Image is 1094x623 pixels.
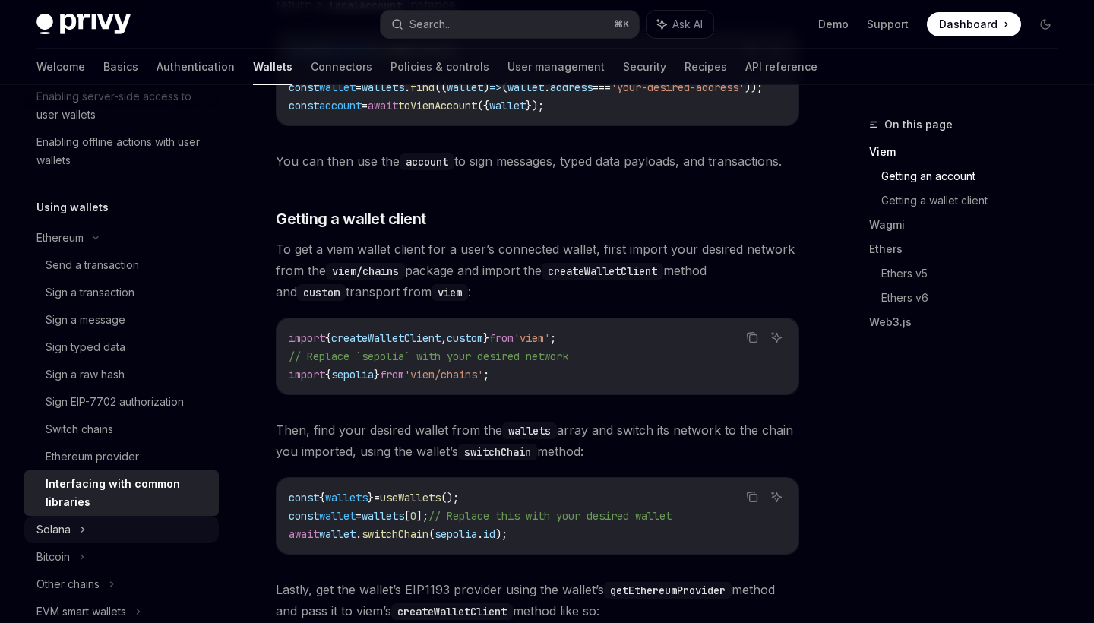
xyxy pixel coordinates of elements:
span: from [489,331,514,345]
div: Send a transaction [46,256,139,274]
a: Ethers [869,237,1070,261]
div: Ethereum [36,229,84,247]
code: createWalletClient [391,603,513,620]
span: === [593,81,611,94]
span: // Replace `sepolia` with your desired network [289,349,568,363]
span: wallets [325,491,368,504]
span: . [404,81,410,94]
a: Sign a message [24,306,219,334]
span: Ask AI [672,17,703,32]
button: Copy the contents from the code block [742,487,762,507]
div: Switch chains [46,420,113,438]
span: ; [550,331,556,345]
span: => [489,81,501,94]
a: Demo [818,17,849,32]
span: const [289,491,319,504]
span: You can then use the to sign messages, typed data payloads, and transactions. [276,150,799,172]
span: useWallets [380,491,441,504]
code: viem [432,284,468,301]
span: ⌘ K [614,18,630,30]
code: wallets [502,422,557,439]
span: ( [501,81,507,94]
a: Security [623,49,666,85]
code: custom [297,284,346,301]
span: . [477,527,483,541]
span: ; [483,368,489,381]
span: . [356,527,362,541]
a: Ethereum provider [24,443,219,470]
span: await [368,99,398,112]
a: Send a transaction [24,251,219,279]
span: const [289,81,319,94]
span: 'viem/chains' [404,368,483,381]
span: wallet [489,99,526,112]
a: Sign EIP-7702 authorization [24,388,219,416]
div: Sign a message [46,311,125,329]
button: Toggle dark mode [1033,12,1058,36]
div: Solana [36,520,71,539]
span: = [356,81,362,94]
a: Getting an account [881,164,1070,188]
span: = [374,491,380,504]
span: wallet [319,81,356,94]
code: account [400,153,454,170]
a: Switch chains [24,416,219,443]
button: Search...⌘K [381,11,638,38]
span: wallet [507,81,544,94]
span: ( [428,527,435,541]
span: 'your-desired-address' [611,81,745,94]
span: wallet [319,527,356,541]
a: Viem [869,140,1070,164]
span: . [544,81,550,94]
div: Sign typed data [46,338,125,356]
span: Then, find your desired wallet from the array and switch its network to the chain you imported, u... [276,419,799,462]
span: To get a viem wallet client for a user’s connected wallet, first import your desired network from... [276,239,799,302]
span: custom [447,331,483,345]
span: 'viem' [514,331,550,345]
span: wallets [362,509,404,523]
span: toViemAccount [398,99,477,112]
a: Basics [103,49,138,85]
span: )); [745,81,763,94]
span: { [325,331,331,345]
span: , [441,331,447,345]
code: getEthereumProvider [604,582,732,599]
button: Ask AI [767,327,786,347]
span: [ [404,509,410,523]
a: Web3.js [869,310,1070,334]
span: wallets [362,81,404,94]
div: Other chains [36,575,100,593]
a: Ethers v6 [881,286,1070,310]
span: Getting a wallet client [276,208,426,229]
span: import [289,368,325,381]
code: viem/chains [326,263,405,280]
code: createWalletClient [542,263,663,280]
div: Ethereum provider [46,447,139,466]
a: Dashboard [927,12,1021,36]
span: = [356,509,362,523]
a: Wagmi [869,213,1070,237]
a: Sign a raw hash [24,361,219,388]
span: { [319,491,325,504]
div: Sign a transaction [46,283,134,302]
span: find [410,81,435,94]
span: ) [483,81,489,94]
div: Sign a raw hash [46,365,125,384]
span: createWalletClient [331,331,441,345]
a: User management [507,49,605,85]
span: } [368,491,374,504]
span: = [362,99,368,112]
span: (); [441,491,459,504]
span: // Replace this with your desired wallet [428,509,672,523]
span: import [289,331,325,345]
a: Sign typed data [24,334,219,361]
div: Search... [409,15,452,33]
span: wallet [447,81,483,94]
span: Dashboard [939,17,998,32]
div: Interfacing with common libraries [46,475,210,511]
span: account [319,99,362,112]
button: Ask AI [647,11,713,38]
span: Lastly, get the wallet’s EIP1193 provider using the wallet’s method and pass it to viem’s method ... [276,579,799,621]
span: wallet [319,509,356,523]
button: Copy the contents from the code block [742,327,762,347]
